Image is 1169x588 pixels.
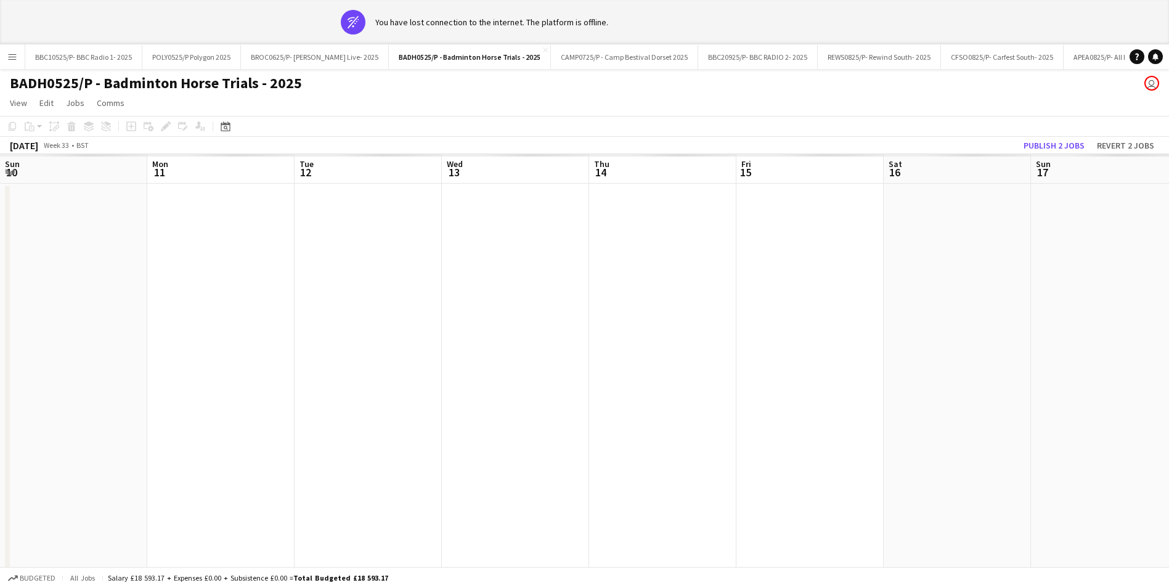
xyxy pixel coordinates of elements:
[698,45,818,69] button: BBC20925/P- BBC RADIO 2- 2025
[152,158,168,169] span: Mon
[445,165,463,179] span: 13
[108,573,388,582] div: Salary £18 593.17 + Expenses £0.00 + Subsistence £0.00 =
[35,95,59,111] a: Edit
[76,141,89,150] div: BST
[739,165,751,179] span: 15
[887,165,902,179] span: 16
[142,45,241,69] button: POLY0525/P Polygon 2025
[741,158,751,169] span: Fri
[1092,137,1159,153] button: Revert 2 jobs
[594,158,609,169] span: Thu
[66,97,84,108] span: Jobs
[1019,137,1090,153] button: Publish 2 jobs
[10,139,38,152] div: [DATE]
[5,158,20,169] span: Sun
[5,95,32,111] a: View
[10,74,302,92] h1: BADH0525/P - Badminton Horse Trials - 2025
[293,573,388,582] span: Total Budgeted £18 593.17
[241,45,389,69] button: BROC0625/P- [PERSON_NAME] Live- 2025
[375,17,608,28] div: You have lost connection to the internet. The platform is offline.
[1036,158,1051,169] span: Sun
[1144,76,1159,91] app-user-avatar: Grace Shorten
[61,95,89,111] a: Jobs
[41,141,71,150] span: Week 33
[551,45,698,69] button: CAMP0725/P - Camp Bestival Dorset 2025
[150,165,168,179] span: 11
[10,97,27,108] span: View
[97,97,124,108] span: Comms
[447,158,463,169] span: Wed
[818,45,941,69] button: REWS0825/P- Rewind South- 2025
[3,165,20,179] span: 10
[592,165,609,179] span: 14
[389,45,551,69] button: BADH0525/P - Badminton Horse Trials - 2025
[298,165,314,179] span: 12
[68,573,97,582] span: All jobs
[20,574,55,582] span: Budgeted
[889,158,902,169] span: Sat
[25,45,142,69] button: BBC10525/P- BBC Radio 1- 2025
[92,95,129,111] a: Comms
[39,97,54,108] span: Edit
[6,571,57,585] button: Budgeted
[1034,165,1051,179] span: 17
[941,45,1064,69] button: CFSO0825/P- Carfest South- 2025
[299,158,314,169] span: Tue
